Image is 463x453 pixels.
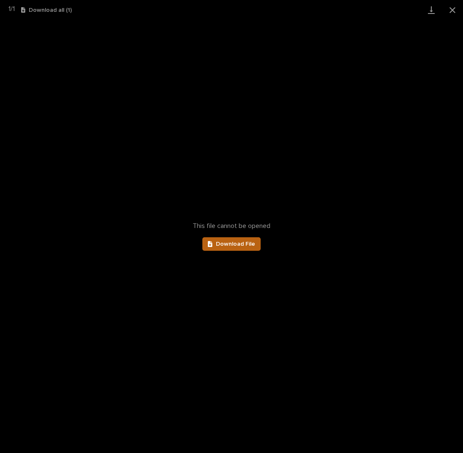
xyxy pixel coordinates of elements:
span: 1 [13,5,15,12]
span: 1 [8,5,11,12]
button: Download all (1) [21,7,72,13]
a: Download File [202,237,261,251]
span: This file cannot be opened [193,222,270,230]
span: Download File [216,241,255,247]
